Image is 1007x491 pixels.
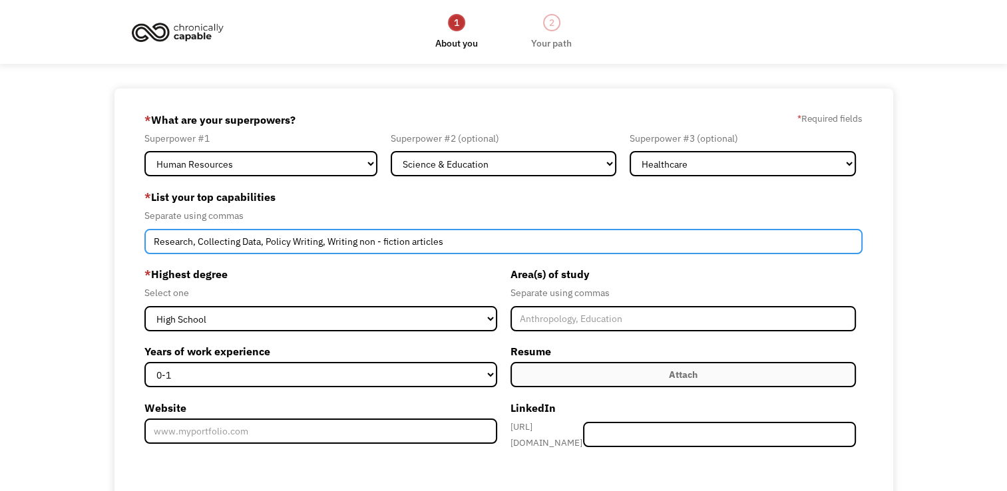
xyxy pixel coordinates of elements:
[510,263,857,285] label: Area(s) of study
[510,285,857,301] div: Separate using commas
[435,13,478,51] a: 1About you
[144,263,497,285] label: Highest degree
[543,14,560,31] div: 2
[128,17,228,47] img: Chronically Capable logo
[630,130,856,146] div: Superpower #3 (optional)
[510,397,857,418] label: LinkedIn
[144,186,863,208] label: List your top capabilities
[531,35,572,51] div: Your path
[435,35,478,51] div: About you
[510,341,857,362] label: Resume
[144,208,863,224] div: Separate using commas
[144,418,497,444] input: www.myportfolio.com
[669,367,698,383] div: Attach
[144,397,497,418] label: Website
[510,306,857,331] input: Anthropology, Education
[144,130,377,146] div: Superpower #1
[510,362,857,387] label: Attach
[144,109,296,130] label: What are your superpowers?
[144,229,863,254] input: Videography, photography, accounting
[144,341,497,362] label: Years of work experience
[510,418,584,450] div: [URL][DOMAIN_NAME]
[391,130,617,146] div: Superpower #2 (optional)
[144,285,497,301] div: Select one
[531,13,572,51] a: 2Your path
[797,110,863,126] label: Required fields
[448,14,465,31] div: 1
